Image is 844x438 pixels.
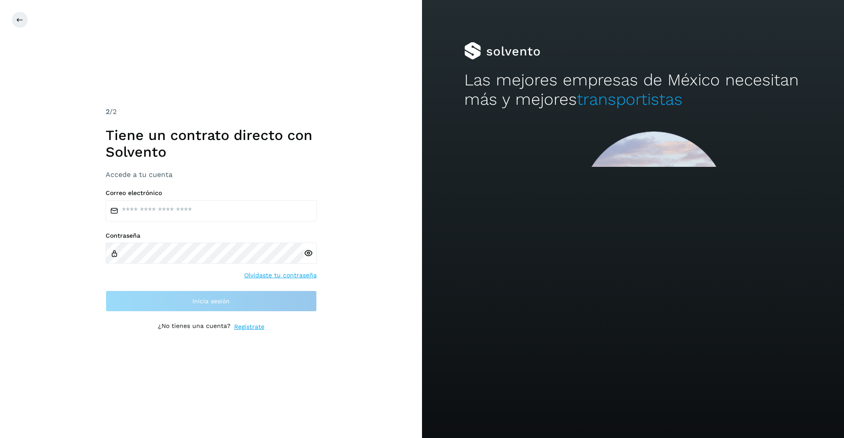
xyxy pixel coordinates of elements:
[106,107,317,117] div: /2
[106,232,317,239] label: Contraseña
[192,298,230,304] span: Inicia sesión
[106,291,317,312] button: Inicia sesión
[106,107,110,116] span: 2
[234,322,264,331] a: Regístrate
[464,70,802,110] h2: Las mejores empresas de México necesitan más y mejores
[158,322,231,331] p: ¿No tienes una cuenta?
[577,90,683,109] span: transportistas
[106,170,317,179] h3: Accede a tu cuenta
[106,127,317,161] h1: Tiene un contrato directo con Solvento
[106,189,317,197] label: Correo electrónico
[244,271,317,280] a: Olvidaste tu contraseña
